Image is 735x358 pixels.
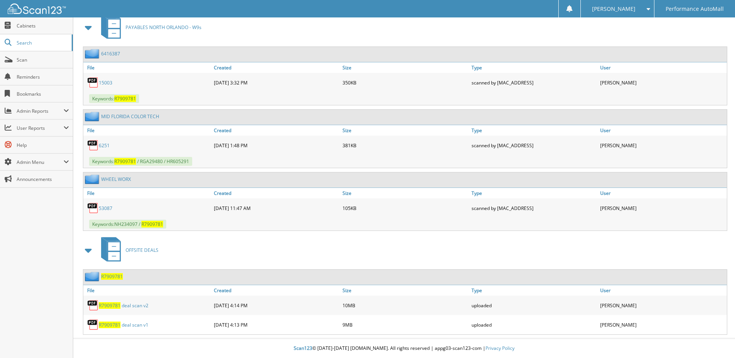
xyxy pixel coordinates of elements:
a: File [83,125,212,136]
div: [PERSON_NAME] [598,75,727,90]
a: MID FLORIDA COLOR TECH [101,113,159,120]
a: PAYABLES NORTH ORLANDO - W9s [96,12,201,43]
a: Created [212,125,341,136]
div: [DATE] 1:48 PM [212,138,341,153]
img: folder2.png [85,49,101,59]
img: PDF.png [87,299,99,311]
span: Help [17,142,69,148]
div: uploaded [470,298,598,313]
span: Keywords: [89,94,139,103]
a: Type [470,125,598,136]
img: PDF.png [87,319,99,330]
div: [DATE] 3:32 PM [212,75,341,90]
div: [PERSON_NAME] [598,298,727,313]
a: OFFSITE DEALS [96,235,158,265]
span: Cabinets [17,22,69,29]
div: [PERSON_NAME] [598,138,727,153]
div: uploaded [470,317,598,332]
span: Scan123 [294,345,312,351]
a: R7909781 deal scan v2 [99,302,148,309]
a: R7909781 deal scan v1 [99,322,148,328]
a: Size [341,125,469,136]
a: File [83,62,212,73]
img: scan123-logo-white.svg [8,3,66,14]
a: File [83,285,212,296]
span: Bookmarks [17,91,69,97]
a: Type [470,285,598,296]
span: [PERSON_NAME] [592,7,635,11]
span: Reminders [17,74,69,80]
a: User [598,285,727,296]
a: 6251 [99,142,110,149]
span: Admin Reports [17,108,64,114]
span: R 7 9 0 9 7 8 1 [99,302,120,309]
a: Created [212,62,341,73]
div: [DATE] 4:13 PM [212,317,341,332]
a: 53087 [99,205,112,212]
a: Type [470,188,598,198]
span: Search [17,40,68,46]
a: File [83,188,212,198]
a: Size [341,188,469,198]
a: 6416387 [101,50,120,57]
div: 381KB [341,138,469,153]
div: 10MB [341,298,469,313]
a: WHEEL WORX [101,176,131,182]
img: PDF.png [87,77,99,88]
a: R7909781 [101,273,123,280]
div: [PERSON_NAME] [598,317,727,332]
span: Keywords: / R G A 2 9 4 8 0 / H R 6 0 5 2 9 1 [89,157,192,166]
a: Created [212,285,341,296]
a: Created [212,188,341,198]
a: Privacy Policy [485,345,515,351]
img: folder2.png [85,174,101,184]
img: PDF.png [87,202,99,214]
div: 105KB [341,200,469,216]
div: [DATE] 11:47 AM [212,200,341,216]
div: scanned by [MAC_ADDRESS] [470,138,598,153]
span: Scan [17,57,69,63]
a: 15003 [99,79,112,86]
img: PDF.png [87,139,99,151]
img: folder2.png [85,272,101,281]
a: User [598,62,727,73]
a: User [598,125,727,136]
a: Type [470,62,598,73]
a: Size [341,285,469,296]
span: Announcements [17,176,69,182]
span: P A Y A B L E S N O R T H O R L A N D O - W 9 s [126,24,201,31]
div: [DATE] 4:14 PM [212,298,341,313]
span: R 7 9 0 9 7 8 1 [141,221,163,227]
span: R 7 9 0 9 7 8 1 [114,95,136,102]
iframe: Chat Widget [696,321,735,358]
span: O F F S I T E D E A L S [126,247,158,253]
div: 350KB [341,75,469,90]
div: 9MB [341,317,469,332]
span: Admin Menu [17,159,64,165]
span: User Reports [17,125,64,131]
span: R 7 9 0 9 7 8 1 [114,158,136,165]
a: Size [341,62,469,73]
a: User [598,188,727,198]
img: folder2.png [85,112,101,121]
span: R 7 9 0 9 7 8 1 [101,273,123,280]
div: scanned by [MAC_ADDRESS] [470,200,598,216]
span: R 7 9 0 9 7 8 1 [99,322,120,328]
div: scanned by [MAC_ADDRESS] [470,75,598,90]
div: [PERSON_NAME] [598,200,727,216]
div: © [DATE]-[DATE] [DOMAIN_NAME]. All rights reserved | appg03-scan123-com | [73,339,735,358]
span: Performance AutoMall [666,7,724,11]
span: Keywords: N H 2 3 4 0 9 7 / [89,220,166,229]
